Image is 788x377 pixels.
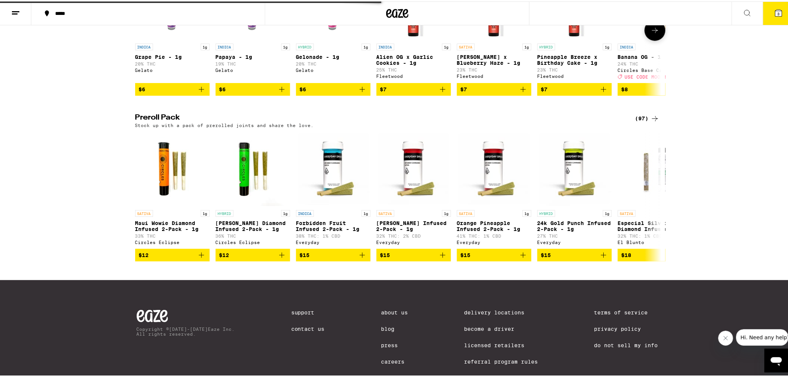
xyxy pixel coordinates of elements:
button: Add to bag [376,247,451,260]
span: $8 [622,85,628,91]
p: 1g [281,209,290,215]
p: INDICA [376,42,394,49]
p: 38% THC: 1% CBD [296,232,371,237]
div: Gelato [135,66,210,71]
span: Hi. Need any help? [4,5,54,11]
p: INDICA [135,42,153,49]
button: Add to bag [537,247,612,260]
iframe: Close message [718,329,733,344]
a: (97) [635,113,660,122]
p: 36% THC [216,232,290,237]
div: Gelato [296,66,371,71]
p: Banana OG - 1g [618,53,692,58]
p: Maui Wowie Diamond Infused 2-Pack - 1g [135,219,210,231]
span: $15 [541,251,551,257]
a: Open page for Forbidden Fruit Infused 2-Pack - 1g from Everyday [296,130,371,247]
div: Fleetwood [376,72,451,77]
p: 1g [442,42,451,49]
p: Papaya - 1g [216,53,290,58]
div: Everyday [537,239,612,244]
a: Privacy Policy [594,325,658,331]
p: 1g [442,209,451,215]
p: 23% THC [457,66,531,71]
button: Add to bag [376,82,451,94]
p: Forbidden Fruit Infused 2-Pack - 1g [296,219,371,231]
img: Circles Eclipse - Maui Wowie Diamond Infused 2-Pack - 1g [135,130,210,205]
button: Add to bag [296,247,371,260]
h2: Preroll Pack [135,113,623,122]
span: $15 [461,251,471,257]
span: USE CODE MOON30 [625,73,670,78]
a: Open page for Especial Silver: Verde Diamond Infused Blunt - 1.65g from El Blunto [618,130,692,247]
p: 24k Gold Punch Infused 2-Pack - 1g [537,219,612,231]
p: Alien OG x Garlic Cookies - 1g [376,53,451,64]
p: 25% THC [376,66,451,71]
p: Gelonade - 1g [296,53,371,58]
span: $12 [219,251,229,257]
span: $6 [300,85,306,91]
span: $15 [380,251,390,257]
div: Everyday [457,239,531,244]
a: Do Not Sell My Info [594,341,658,347]
button: Add to bag [457,247,531,260]
span: $7 [541,85,548,91]
p: 33% THC [135,232,210,237]
button: Add to bag [618,82,692,94]
p: 1g [362,209,371,215]
p: HYBRID [216,209,233,215]
p: 20% THC [296,60,371,65]
a: Open page for Jack Herer Infused 2-Pack - 1g from Everyday [376,130,451,247]
p: Grape Pie - 1g [135,53,210,58]
span: $12 [139,251,149,257]
button: Add to bag [618,247,692,260]
p: [PERSON_NAME] x Blueberry Haze - 1g [457,53,531,64]
div: Circles Eclipse [216,239,290,244]
a: Open page for Maui Wowie Diamond Infused 2-Pack - 1g from Circles Eclipse [135,130,210,247]
a: Open page for Runtz Diamond Infused 2-Pack - 1g from Circles Eclipse [216,130,290,247]
a: Become a Driver [464,325,538,331]
div: Fleetwood [457,72,531,77]
p: 1g [522,209,531,215]
img: Circles Eclipse - Runtz Diamond Infused 2-Pack - 1g [216,130,290,205]
p: INDICA [618,42,636,49]
a: Terms of Service [594,308,658,314]
a: Press [381,341,408,347]
a: Referral Program Rules [464,358,538,364]
a: Contact Us [291,325,325,331]
a: Open page for 24k Gold Punch Infused 2-Pack - 1g from Everyday [537,130,612,247]
a: About Us [381,308,408,314]
a: Open page for Orange Pineapple Infused 2-Pack - 1g from Everyday [457,130,531,247]
span: 3 [778,10,780,15]
p: 1g [603,209,612,215]
p: SATIVA [618,209,636,215]
button: Add to bag [216,82,290,94]
p: Especial Silver: Verde Diamond Infused Blunt - 1.65g [618,219,692,231]
a: Careers [381,358,408,364]
span: $6 [219,85,226,91]
p: 24% THC [618,60,692,65]
p: 19% THC [216,60,290,65]
span: $15 [300,251,310,257]
p: INDICA [296,209,314,215]
p: HYBRID [296,42,314,49]
div: El Blunto [618,239,692,244]
p: 1g [362,42,371,49]
p: 1g [603,42,612,49]
p: 20% THC [135,60,210,65]
p: INDICA [216,42,233,49]
p: 27% THC [537,232,612,237]
a: Licensed Retailers [464,341,538,347]
img: Everyday - Jack Herer Infused 2-Pack - 1g [376,130,451,205]
div: Gelato [216,66,290,71]
span: $7 [380,85,387,91]
p: 23% THC [537,66,612,71]
p: SATIVA [376,209,394,215]
button: Add to bag [135,247,210,260]
img: Everyday - Forbidden Fruit Infused 2-Pack - 1g [296,130,371,205]
p: 1g [522,42,531,49]
span: $7 [461,85,467,91]
img: Everyday - Orange Pineapple Infused 2-Pack - 1g [457,130,531,205]
p: 1g [281,42,290,49]
p: HYBRID [537,209,555,215]
button: Add to bag [216,247,290,260]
